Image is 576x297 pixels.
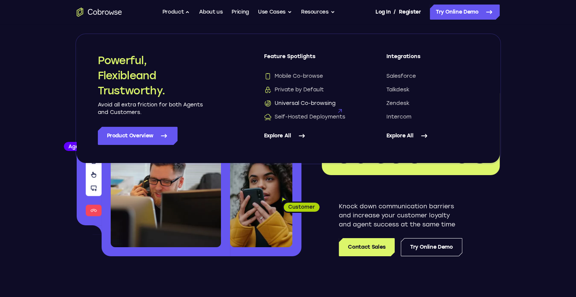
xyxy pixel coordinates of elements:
[232,5,249,20] a: Pricing
[339,202,462,229] p: Knock down communication barriers and increase your customer loyalty and agent success at the sam...
[111,112,221,247] img: A customer support agent talking on the phone
[77,8,122,17] a: Go to the home page
[386,72,479,80] a: Salesforce
[375,5,391,20] a: Log In
[199,5,222,20] a: About us
[264,113,356,121] a: Self-Hosted DeploymentsSelf-Hosted Deployments
[264,53,356,66] span: Feature Spotlights
[264,100,335,107] span: Universal Co-browsing
[339,238,394,256] a: Contact Sales
[264,72,356,80] a: Mobile Co-browseMobile Co-browse
[98,101,204,116] p: Avoid all extra friction for both Agents and Customers.
[401,238,462,256] a: Try Online Demo
[230,158,292,247] img: A customer holding their phone
[98,127,178,145] a: Product Overview
[264,113,345,121] span: Self-Hosted Deployments
[386,86,479,94] a: Talkdesk
[386,53,479,66] span: Integrations
[386,127,479,145] a: Explore All
[264,72,323,80] span: Mobile Co-browse
[386,113,479,121] a: Intercom
[386,72,416,80] span: Salesforce
[264,113,272,121] img: Self-Hosted Deployments
[98,53,204,98] h2: Powerful, Flexible and Trustworthy.
[386,86,409,94] span: Talkdesk
[162,5,190,20] button: Product
[264,86,272,94] img: Private by Default
[430,5,500,20] a: Try Online Demo
[386,100,409,107] span: Zendesk
[264,86,356,94] a: Private by DefaultPrivate by Default
[264,100,356,107] a: Universal Co-browsingUniversal Co-browsing
[264,100,272,107] img: Universal Co-browsing
[264,127,356,145] a: Explore All
[399,5,421,20] a: Register
[258,5,292,20] button: Use Cases
[264,72,272,80] img: Mobile Co-browse
[386,100,479,107] a: Zendesk
[301,5,335,20] button: Resources
[394,8,396,17] span: /
[386,113,411,121] span: Intercom
[264,86,324,94] span: Private by Default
